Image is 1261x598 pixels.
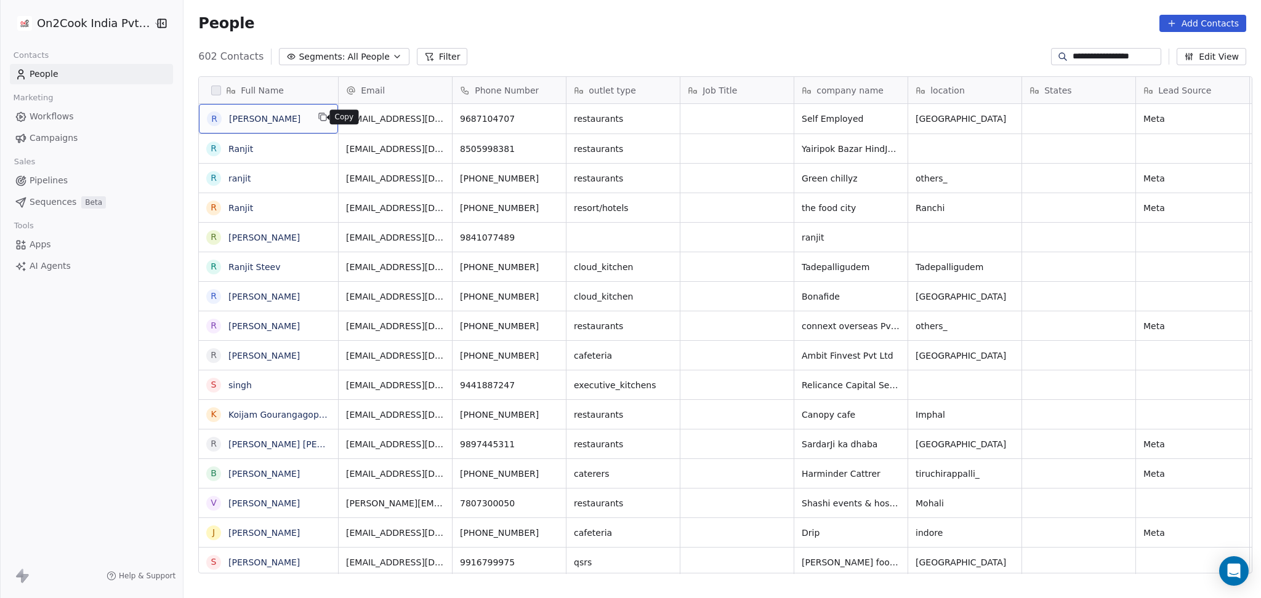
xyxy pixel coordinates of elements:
span: [EMAIL_ADDRESS][DOMAIN_NAME] [346,349,445,362]
span: company name [816,84,884,97]
span: People [30,68,58,81]
span: Meta [1143,527,1242,539]
span: [PHONE_NUMBER] [460,468,558,480]
span: Tadepalligudem [916,261,1014,273]
span: Yairipok Bazar HindJalPan [802,143,900,155]
a: singh [228,380,252,390]
span: Meta [1143,113,1242,125]
span: [GEOGRAPHIC_DATA] [916,349,1014,362]
a: ranjit [228,173,251,183]
button: Filter [417,48,468,65]
span: Harminder Cattrer [802,468,900,480]
span: Marketing [8,89,58,107]
a: [PERSON_NAME] [228,292,300,301]
a: [PERSON_NAME] [228,498,300,508]
span: 9441887247 [460,379,558,391]
a: [PERSON_NAME] [228,469,300,479]
span: [PHONE_NUMBER] [460,409,558,421]
div: V [211,496,217,509]
span: Meta [1143,438,1242,450]
div: R [211,290,217,303]
span: Meta [1143,202,1242,214]
span: indore [916,527,1014,539]
span: location [930,84,965,97]
span: SardarJi ka dhaba [802,438,900,450]
a: [PERSON_NAME] [228,321,300,331]
a: [PERSON_NAME] [229,114,300,124]
span: [EMAIL_ADDRESS][DOMAIN_NAME] [346,409,445,421]
a: AI Agents [10,256,173,276]
span: [GEOGRAPHIC_DATA] [916,290,1014,303]
a: Apps [10,234,173,255]
div: R [211,319,217,332]
div: R [211,437,217,450]
span: Meta [1143,172,1242,185]
span: restaurants [574,320,672,332]
span: Ranchi [916,202,1014,214]
span: Shashi events & hospitality [802,497,900,509]
span: Tadepalligudem [802,261,900,273]
a: Ranjit [228,144,253,154]
a: [PERSON_NAME] [PERSON_NAME] [228,439,374,449]
span: Mohali [916,497,1014,509]
span: [PHONE_NUMBER] [460,261,558,273]
span: [GEOGRAPHIC_DATA] [916,556,1014,568]
button: Add Contacts [1159,15,1246,32]
div: Phone Number [453,77,566,103]
span: Job Title [703,84,737,97]
div: Email [339,77,452,103]
span: Tools [9,217,39,235]
a: Campaigns [10,128,173,148]
span: Meta [1143,468,1242,480]
span: Full Name [241,84,284,97]
span: Meta [1143,320,1242,332]
span: [PERSON_NAME][EMAIL_ADDRESS][PERSON_NAME][DOMAIN_NAME] [346,497,445,509]
span: [EMAIL_ADDRESS][DOMAIN_NAME] [346,438,445,450]
a: Workflows [10,106,173,127]
span: 8505998381 [460,143,558,155]
div: company name [794,77,908,103]
a: Ranjit [228,203,253,213]
span: [EMAIL_ADDRESS][DOMAIN_NAME] [346,231,445,244]
span: Self Employed [802,113,900,125]
span: Apps [30,238,51,251]
span: All People [347,50,389,63]
a: Pipelines [10,170,173,191]
span: executive_kitchens [574,379,672,391]
span: cafeteria [574,349,672,362]
span: [PHONE_NUMBER] [460,527,558,539]
span: [EMAIL_ADDRESS][DOMAIN_NAME] [346,379,445,391]
span: Segments: [299,50,345,63]
div: S [211,556,217,568]
span: cloud_kitchen [574,290,672,303]
span: [EMAIL_ADDRESS][DOMAIN_NAME] [346,290,445,303]
div: location [908,77,1021,103]
span: [GEOGRAPHIC_DATA] [916,438,1014,450]
div: R [211,142,217,155]
div: grid [199,104,339,574]
span: 9687104707 [460,113,558,125]
span: Pipelines [30,174,68,187]
span: Sequences [30,196,76,209]
button: Edit View [1177,48,1246,65]
span: Drip [802,527,900,539]
span: restaurants [574,497,672,509]
span: ranjit [802,231,900,244]
span: Campaigns [30,132,78,145]
div: States [1022,77,1135,103]
span: restaurants [574,172,672,185]
div: Full Name [199,77,338,103]
span: [EMAIL_ADDRESS][DOMAIN_NAME] [346,320,445,332]
span: [EMAIL_ADDRESS][DOMAIN_NAME] [346,113,445,125]
span: On2Cook India Pvt. Ltd. [37,15,150,31]
span: People [198,14,254,33]
span: [PHONE_NUMBER] [460,320,558,332]
span: [EMAIL_ADDRESS][DOMAIN_NAME] [346,202,445,214]
span: [PHONE_NUMBER] [460,349,558,362]
span: AI Agents [30,260,71,273]
span: Beta [81,196,106,209]
span: Contacts [8,46,54,65]
a: Koijam Gourangagopal [PERSON_NAME] [PERSON_NAME] [228,410,475,420]
span: qsrs [574,556,672,568]
span: [EMAIL_ADDRESS][DOMAIN_NAME] [346,527,445,539]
